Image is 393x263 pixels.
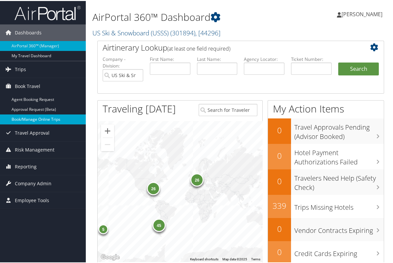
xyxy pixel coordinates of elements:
div: 5 [98,223,108,233]
label: Last Name: [197,55,238,62]
h3: Credit Cards Expiring [294,245,384,257]
span: [PERSON_NAME] [342,10,382,17]
div: 26 [191,172,204,186]
span: Company Admin [15,174,51,191]
span: Risk Management [15,141,54,157]
span: , [ 44296 ] [195,27,220,36]
div: 26 [147,181,160,194]
a: US Ski & Snowboard (USSS) [92,27,220,36]
h3: Trips Missing Hotels [294,198,384,211]
label: Ticket Number: [291,55,332,62]
a: [PERSON_NAME] [337,3,389,23]
button: Keyboard shortcuts [190,256,218,261]
h1: Traveling [DATE] [103,101,176,115]
h2: 0 [268,222,291,234]
a: 0Travel Approvals Pending (Advisor Booked) [268,117,384,143]
span: Book Travel [15,77,40,94]
label: First Name: [150,55,190,62]
a: Terms (opens in new tab) [251,256,260,260]
h2: 0 [268,175,291,186]
h2: 0 [268,124,291,135]
button: Zoom out [101,137,114,150]
h3: Vendor Contracts Expiring [294,222,384,234]
span: Trips [15,60,26,77]
a: 0Travelers Need Help (Safety Check) [268,168,384,194]
button: Search [338,62,379,75]
span: Dashboards [15,23,42,40]
h3: Travel Approvals Pending (Advisor Booked) [294,118,384,140]
a: 0Vendor Contracts Expiring [268,217,384,240]
a: 339Trips Missing Hotels [268,194,384,217]
span: Employee Tools [15,191,49,208]
h1: My Action Items [268,101,384,115]
div: 45 [152,218,166,231]
a: Open this area in Google Maps (opens a new window) [99,252,121,261]
img: Google [99,252,121,261]
input: Search for Traveler [199,103,257,115]
a: 0Hotel Payment Authorizations Failed [268,143,384,168]
h3: Travelers Need Help (Safety Check) [294,169,384,191]
h2: 0 [268,245,291,257]
label: Agency Locator: [244,55,284,62]
h2: Airtinerary Lookup [103,41,355,52]
span: Map data ©2025 [222,256,247,260]
h2: 339 [268,199,291,210]
button: Zoom in [101,123,114,137]
h2: 0 [268,149,291,160]
h3: Hotel Payment Authorizations Failed [294,144,384,166]
label: Company - Division: [103,55,143,68]
span: (at least one field required) [167,44,230,51]
span: Travel Approval [15,124,49,140]
span: Reporting [15,157,37,174]
h1: AirPortal 360™ Dashboard [92,9,290,23]
span: ( 301894 ) [170,27,195,36]
img: airportal-logo.png [15,4,81,20]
